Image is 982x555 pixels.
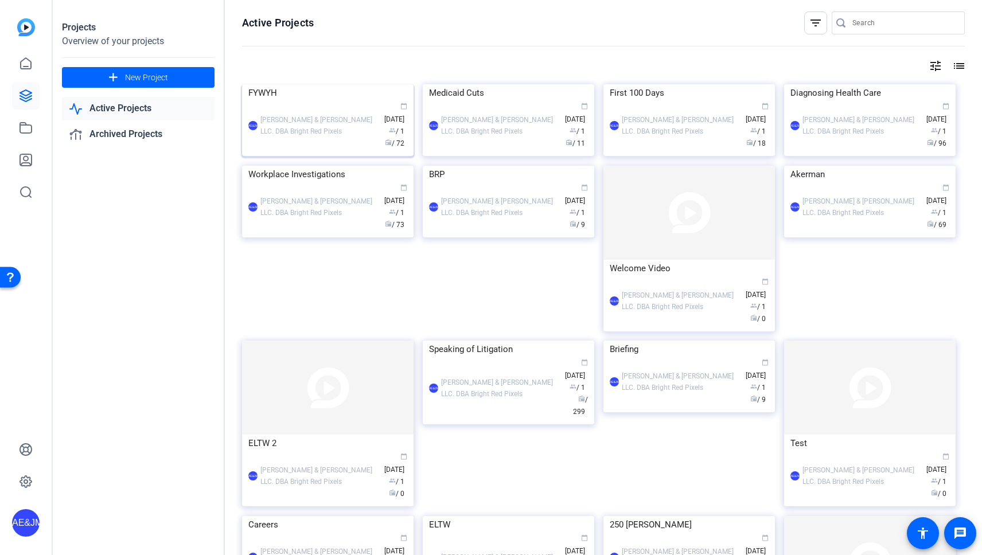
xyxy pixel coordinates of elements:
span: radio [927,220,934,227]
div: ELTW 2 [248,435,407,452]
div: AE&JMLDBRP [429,202,438,212]
div: [PERSON_NAME] & [PERSON_NAME] LLC. DBA Bright Red Pixels [441,196,559,218]
mat-icon: list [951,59,965,73]
span: / 1 [931,127,946,135]
span: radio [927,139,934,146]
span: / 1 [750,303,766,311]
span: / 11 [566,139,585,147]
div: BRP [429,166,588,183]
span: radio [746,139,753,146]
span: [DATE] [565,185,588,205]
span: calendar_today [942,103,949,110]
span: calendar_today [581,184,588,191]
span: / 0 [931,490,946,498]
span: / 96 [927,139,946,147]
span: [DATE] [746,279,769,299]
div: AE&JMLDBRP [248,202,258,212]
mat-icon: accessibility [916,526,930,540]
span: / 1 [570,209,585,217]
span: group [389,208,396,215]
div: AE&JMLDBRP [429,121,438,130]
span: / 1 [389,478,404,486]
div: 250 [PERSON_NAME] [610,516,769,533]
mat-icon: filter_list [809,16,823,30]
mat-icon: add [106,71,120,85]
div: Medicaid Cuts [429,84,588,101]
span: / 69 [927,221,946,229]
span: radio [578,395,585,402]
div: [PERSON_NAME] & [PERSON_NAME] LLC. DBA Bright Red Pixels [441,114,559,137]
span: radio [385,220,392,227]
span: calendar_today [942,453,949,460]
span: / 9 [570,221,585,229]
span: radio [750,314,757,321]
span: / 1 [570,384,585,392]
input: Search [852,16,956,30]
div: [PERSON_NAME] & [PERSON_NAME] LLC. DBA Bright Red Pixels [260,114,379,137]
div: [PERSON_NAME] & [PERSON_NAME] LLC. DBA Bright Red Pixels [260,196,379,218]
span: group [570,383,576,390]
div: Projects [62,21,215,34]
div: AE&JMLDBRP [610,296,619,306]
span: group [931,127,938,134]
img: blue-gradient.svg [17,18,35,36]
h1: Active Projects [242,16,314,30]
span: group [389,477,396,484]
span: [DATE] [384,185,407,205]
div: Test [790,435,949,452]
span: / 0 [389,490,404,498]
div: [PERSON_NAME] & [PERSON_NAME] LLC. DBA Bright Red Pixels [622,370,740,393]
span: calendar_today [400,103,407,110]
span: radio [389,489,396,496]
div: AE&JMLDBRP [12,509,40,537]
div: Overview of your projects [62,34,215,48]
div: AE&JMLDBRP [790,471,800,480]
div: AE&JMLDBRP [248,121,258,130]
div: Briefing [610,341,769,358]
div: Speaking of Litigation [429,341,588,358]
span: calendar_today [762,278,769,285]
div: Akerman [790,166,949,183]
a: Active Projects [62,97,215,120]
div: First 100 Days [610,84,769,101]
span: group [931,477,938,484]
div: AE&JMLDBRP [790,202,800,212]
div: FYWYH [248,84,407,101]
span: / 1 [389,127,404,135]
span: / 9 [750,396,766,404]
span: radio [385,139,392,146]
span: [DATE] [926,185,949,205]
div: [PERSON_NAME] & [PERSON_NAME] LLC. DBA Bright Red Pixels [802,196,921,218]
div: ELTW [429,516,588,533]
span: / 1 [389,209,404,217]
span: calendar_today [762,534,769,541]
span: group [389,127,396,134]
div: AE&JMLDBRP [610,121,619,130]
span: / 1 [570,127,585,135]
span: / 0 [750,315,766,323]
div: AE&JMLDBRP [790,121,800,130]
div: [PERSON_NAME] & [PERSON_NAME] LLC. DBA Bright Red Pixels [802,464,921,487]
span: calendar_today [762,359,769,366]
span: / 73 [385,221,404,229]
div: Careers [248,516,407,533]
div: Diagnosing Health Care [790,84,949,101]
span: calendar_today [762,103,769,110]
span: group [750,383,757,390]
div: [PERSON_NAME] & [PERSON_NAME] LLC. DBA Bright Red Pixels [260,464,379,487]
span: calendar_today [581,534,588,541]
span: group [570,127,576,134]
button: New Project [62,67,215,88]
div: [PERSON_NAME] & [PERSON_NAME] LLC. DBA Bright Red Pixels [622,114,740,137]
mat-icon: message [953,526,967,540]
span: calendar_today [581,103,588,110]
div: [PERSON_NAME] & [PERSON_NAME] LLC. DBA Bright Red Pixels [802,114,921,137]
span: New Project [125,72,168,84]
div: Welcome Video [610,260,769,277]
span: radio [750,395,757,402]
span: calendar_today [400,184,407,191]
span: / 1 [750,384,766,392]
a: Archived Projects [62,123,215,146]
span: / 1 [931,209,946,217]
span: radio [931,489,938,496]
